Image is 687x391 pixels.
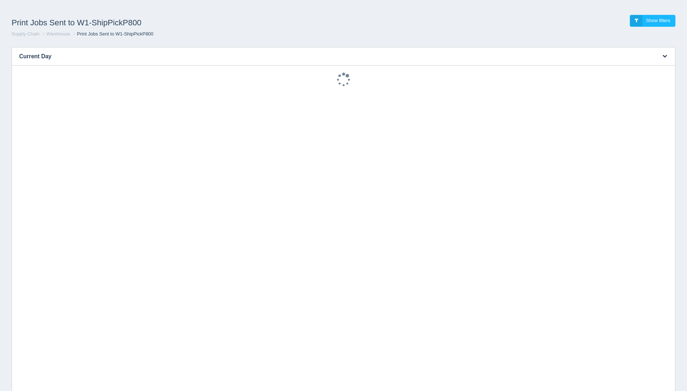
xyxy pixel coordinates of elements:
[72,31,154,38] li: Print Jobs Sent to W1-ShipPickP800
[12,15,344,31] h1: Print Jobs Sent to W1-ShipPickP800
[12,47,653,66] h3: Current Day
[646,18,670,23] span: Show filters
[630,15,675,27] a: Show filters
[12,31,39,37] a: Supply Chain
[46,31,70,37] a: Warehouse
